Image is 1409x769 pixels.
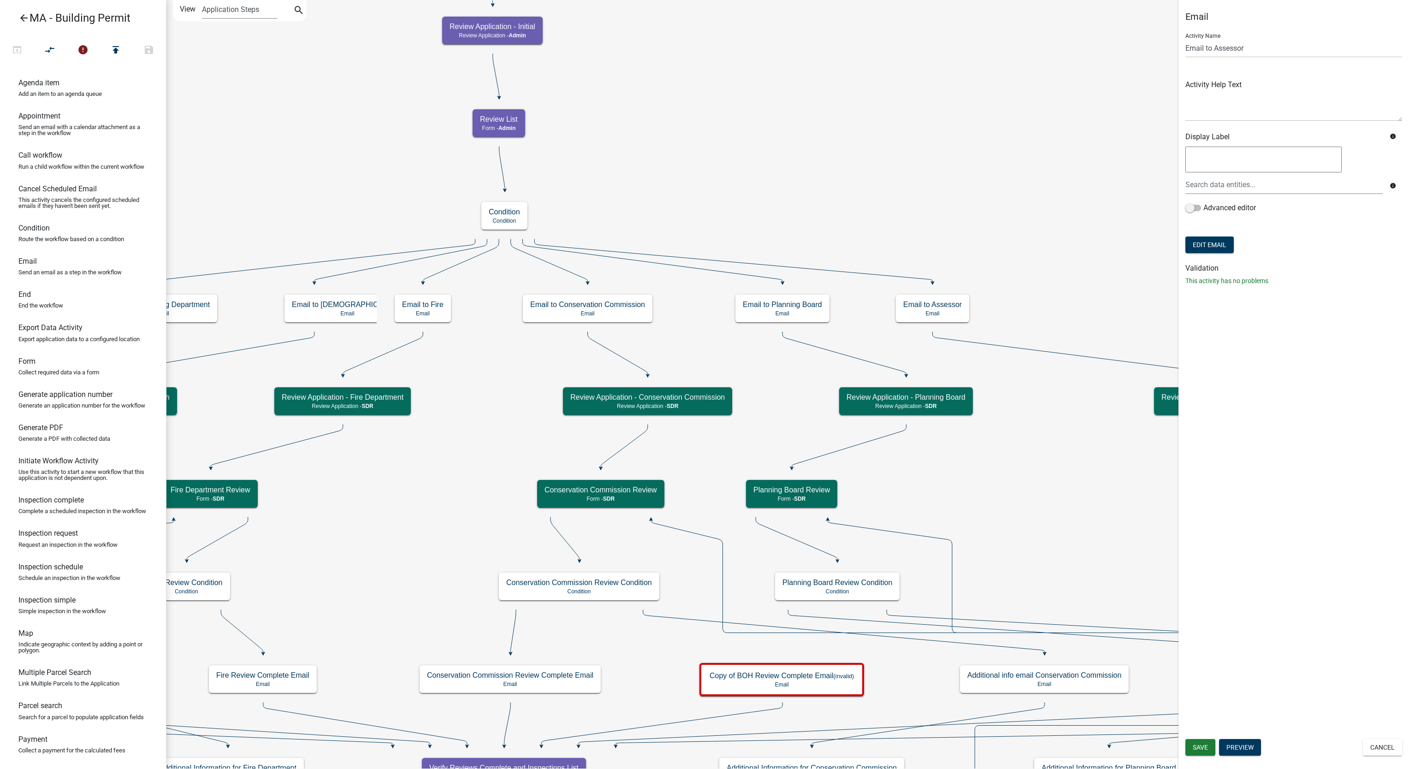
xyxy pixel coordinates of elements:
span: SDR [213,496,224,502]
p: This activity has no problems [1185,276,1402,286]
p: Email [710,681,854,688]
h5: Conservation Commission Review Complete Email [427,671,593,680]
h6: Inspection simple [18,596,76,604]
p: Request an inspection in the workflow [18,542,118,548]
p: Email [427,681,593,687]
i: save [143,44,154,57]
h6: Display Label [1185,132,1383,141]
span: SDR [667,403,678,409]
div: Workflow actions [0,41,166,63]
button: Edit Email [1185,237,1234,253]
h5: Planning Board Review Condition [782,578,892,587]
h5: Email [1185,11,1402,22]
span: SDR [603,496,615,502]
p: Run a child workflow within the current workflow [18,164,144,170]
h5: Review Application - Conservation Commission [570,393,725,402]
p: Review Application - [450,32,535,39]
i: publish [110,44,121,57]
h5: Review Application - Assessor [1161,393,1260,402]
p: Review Application - [570,403,725,409]
h5: Email to Conservation Commission [530,300,645,309]
h5: Fire Department Review [171,485,250,494]
i: search [293,5,304,18]
p: Condition [782,588,892,595]
p: Email [216,681,309,687]
h6: Email [18,257,37,266]
p: Form - [753,496,830,502]
span: Admin [498,125,515,131]
h5: Conservation Commission Review [545,485,657,494]
button: Publish [99,41,132,60]
p: Review Application - [1161,403,1260,409]
h6: End [18,290,31,299]
button: Cancel [1363,739,1402,756]
input: Search data entities... [1185,175,1383,194]
p: Send an email with a calendar attachment as a step in the workflow [18,124,148,136]
button: search [291,4,306,18]
p: Simple inspection in the workflow [18,608,106,614]
h6: Generate PDF [18,423,63,432]
i: compare_arrows [45,44,56,57]
p: Schedule an inspection in the workflow [18,575,120,581]
button: Auto Layout [33,41,66,60]
h6: Condition [18,224,50,232]
p: Export application data to a configured location [18,336,140,342]
p: End the workflow [18,302,63,308]
button: Test Workflow [0,41,34,60]
h5: Review Application - Planning Board [847,393,965,402]
h6: Inspection complete [18,496,84,504]
span: SDR [361,403,373,409]
p: Review Application - [282,403,403,409]
p: Email [967,681,1121,687]
span: Save [1193,744,1208,751]
h6: Parcel search [18,701,62,710]
h6: Multiple Parcel Search [18,668,91,677]
p: Complete a scheduled inspection in the workflow [18,508,146,514]
p: Condition [150,588,223,595]
p: Send an email as a step in the workflow [18,269,122,275]
h6: Initiate Workflow Activity [18,456,99,465]
p: Generate an application number for the workflow [18,402,145,408]
h5: Review Application - Fire Department [282,393,403,402]
i: error [77,44,89,57]
p: Generate a PDF with collected data [18,436,110,442]
p: Review Application - [847,403,965,409]
button: Save [1185,739,1215,756]
p: Email [743,310,822,317]
p: Form - [480,125,518,131]
h5: Email to Fire [402,300,444,309]
p: Email [903,310,962,317]
span: SDR [794,496,805,502]
p: Email [402,310,444,317]
p: This activity cancels the configured scheduled emails if they haven't been sent yet. [18,197,148,209]
button: 6 problems in this workflow [66,41,100,60]
i: open_in_browser [12,44,23,57]
h6: Validation [1185,264,1402,272]
h6: Appointment [18,112,60,120]
p: Collect required data via a form [18,369,99,375]
p: Route the workflow based on a condition [18,236,124,242]
h5: Additional info email Conservation Commission [967,671,1121,680]
i: arrow_back [18,12,30,25]
span: SDR [925,403,936,409]
i: info [1390,183,1396,189]
h5: Planning Board Review [753,485,830,494]
button: Save [132,41,166,60]
p: Link Multiple Parcels to the Application [18,680,119,686]
p: Collect a payment for the calculated fees [18,747,125,753]
p: Search for a parcel to populate application fields [18,714,144,720]
h6: Inspection request [18,529,78,538]
h6: Payment [18,735,47,744]
h5: Fire Review Complete Email [216,671,309,680]
h5: Fire Review Condition [150,578,223,587]
p: Form - [545,496,657,502]
h6: Inspection schedule [18,562,83,571]
h6: Call workflow [18,151,62,160]
p: Email [530,310,645,317]
p: Email [292,310,403,317]
p: Add an item to an agenda queue [18,91,102,97]
a: MA - Building Permit [7,7,151,29]
label: Advanced editor [1185,202,1256,213]
h5: Email to [DEMOGRAPHIC_DATA] [292,300,403,309]
p: Condition [506,588,652,595]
